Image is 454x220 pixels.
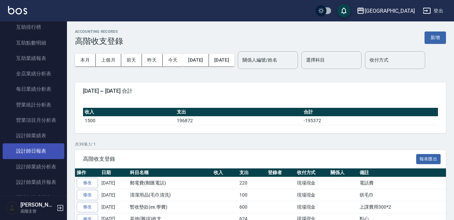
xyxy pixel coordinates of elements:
[100,168,128,177] th: 日期
[365,7,415,15] div: [GEOGRAPHIC_DATA]
[238,177,266,189] td: 220
[20,208,55,214] p: 高階主管
[175,108,302,117] th: 支出
[3,81,64,97] a: 每日業績分析表
[416,154,441,164] button: 報表匯出
[128,201,212,213] td: 暫收墊款(ex.學費)
[354,4,418,18] button: [GEOGRAPHIC_DATA]
[425,34,446,41] a: 新增
[75,168,100,177] th: 操作
[83,88,438,94] span: [DATE] ~ [DATE] 合計
[238,189,266,201] td: 100
[302,108,438,117] th: 合計
[8,6,27,14] img: Logo
[175,116,302,125] td: 196872
[3,113,64,128] a: 營業項目月分析表
[238,201,266,213] td: 600
[3,174,64,190] a: 設計師業績月報表
[302,116,438,125] td: -195372
[266,168,295,177] th: 登錄者
[75,54,96,66] button: 本月
[75,29,123,34] h2: ACCOUNTING RECORDS
[77,178,98,188] a: 修改
[3,159,64,174] a: 設計師業績分析表
[100,189,128,201] td: [DATE]
[163,54,183,66] button: 今天
[3,190,64,205] a: 設計師抽成報表
[337,4,351,17] button: save
[3,143,64,159] a: 設計師日報表
[128,189,212,201] td: 清潔用品(毛巾清洗)
[295,168,329,177] th: 收付方式
[77,190,98,200] a: 修改
[5,201,19,215] img: Person
[295,177,329,189] td: 現場現金
[121,54,142,66] button: 前天
[83,108,175,117] th: 收入
[83,156,416,162] span: 高階收支登錄
[128,177,212,189] td: 郵電費(郵匯電話)
[100,201,128,213] td: [DATE]
[3,128,64,143] a: 設計師業績表
[3,97,64,113] a: 營業統計分析表
[212,168,238,177] th: 收入
[295,201,329,213] td: 現場現金
[416,155,441,162] a: 報表匯出
[75,141,446,147] p: 共 39 筆, 1 / 1
[3,51,64,66] a: 互助業績報表
[3,35,64,51] a: 互助點數明細
[142,54,163,66] button: 昨天
[96,54,121,66] button: 上個月
[100,177,128,189] td: [DATE]
[3,19,64,35] a: 互助排行榜
[183,54,209,66] button: [DATE]
[77,202,98,212] a: 修改
[3,66,64,81] a: 全店業績分析表
[128,168,212,177] th: 科目名稱
[329,168,358,177] th: 關係人
[209,54,234,66] button: [DATE]
[420,5,446,17] button: 登出
[295,189,329,201] td: 現場現金
[20,202,55,208] h5: [PERSON_NAME]
[425,31,446,44] button: 新增
[75,36,123,46] h3: 高階收支登錄
[238,168,266,177] th: 支出
[83,116,175,125] td: 1500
